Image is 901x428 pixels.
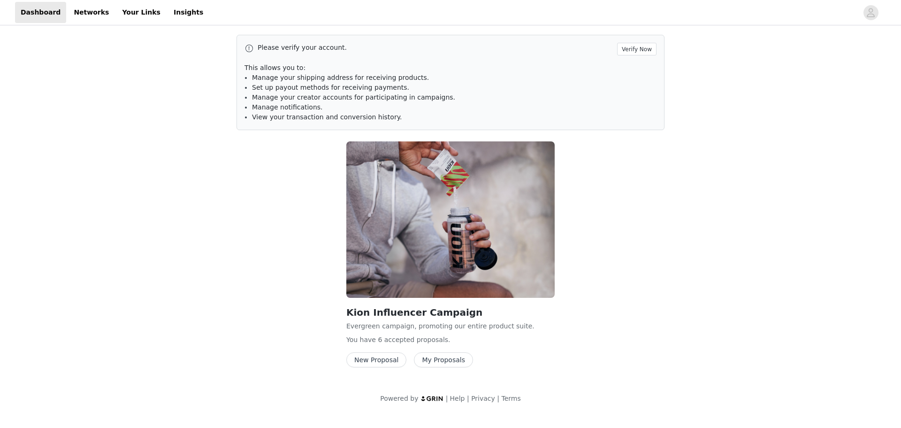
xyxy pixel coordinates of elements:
span: | [467,395,469,402]
button: Verify Now [617,43,657,55]
a: Networks [68,2,115,23]
p: This allows you to: [244,63,657,73]
span: Powered by [380,395,418,402]
span: | [497,395,499,402]
a: Help [450,395,465,402]
a: Insights [168,2,209,23]
p: Evergreen campaign, promoting our entire product suite. [346,321,555,331]
a: Privacy [471,395,495,402]
span: Set up payout methods for receiving payments. [252,84,409,91]
button: New Proposal [346,352,406,367]
div: avatar [866,5,875,20]
span: s [445,336,448,343]
a: Terms [501,395,520,402]
span: Manage notifications. [252,103,323,111]
a: Your Links [116,2,166,23]
span: Manage your creator accounts for participating in campaigns. [252,93,455,101]
span: | [446,395,448,402]
img: logo [420,396,444,402]
a: Dashboard [15,2,66,23]
p: You have 6 accepted proposal . [346,335,555,345]
img: Kion [346,141,555,298]
p: Please verify your account. [258,43,613,53]
h2: Kion Influencer Campaign [346,305,555,319]
span: Manage your shipping address for receiving products. [252,74,429,81]
span: View your transaction and conversion history. [252,113,402,121]
button: My Proposals [414,352,473,367]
